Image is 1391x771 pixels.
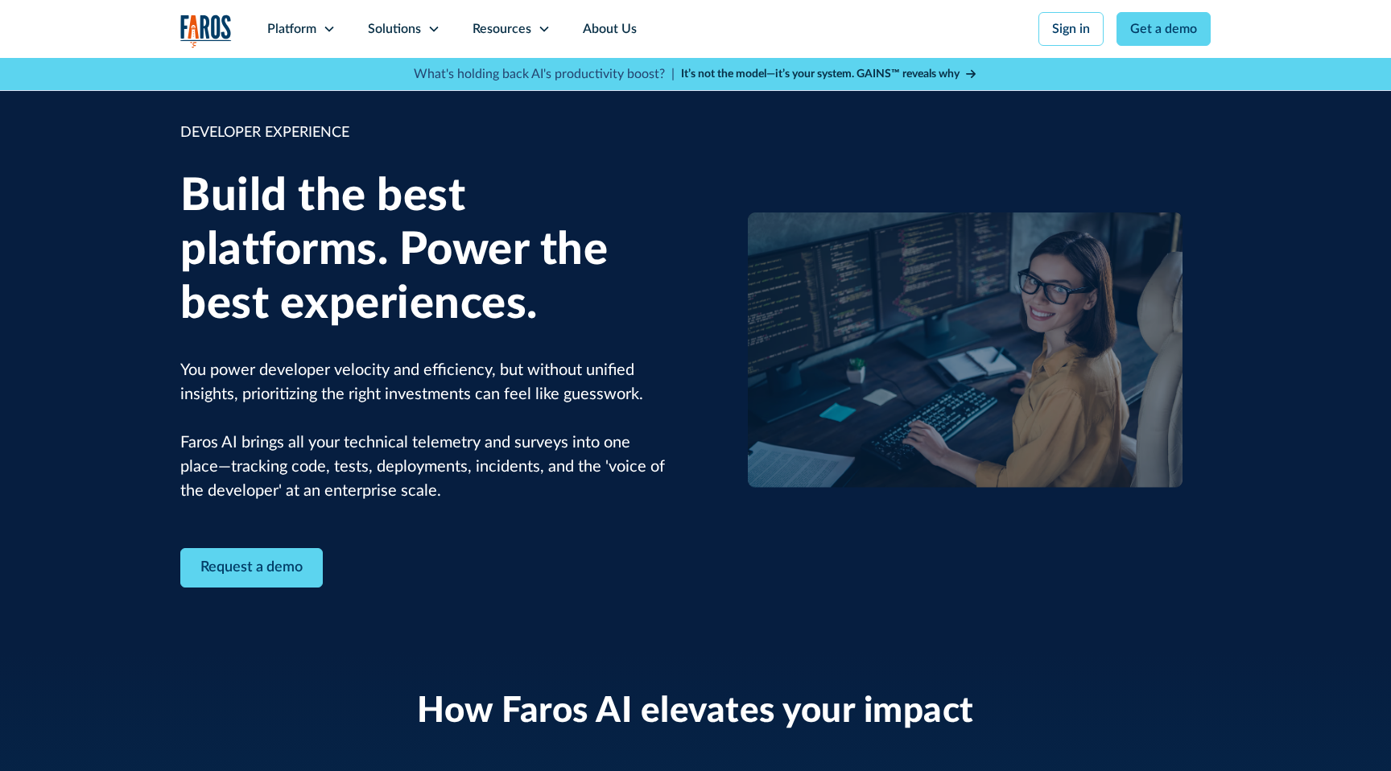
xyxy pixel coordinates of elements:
img: Logo of the analytics and reporting company Faros. [180,14,232,47]
div: Platform [267,19,316,39]
p: What's holding back AI's productivity boost? | [414,64,675,84]
a: Sign in [1038,12,1104,46]
a: Contact Modal [180,548,323,588]
div: Solutions [368,19,421,39]
a: home [180,14,232,47]
div: Resources [473,19,531,39]
p: You power developer velocity and efficiency, but without unified insights, prioritizing the right... [180,358,671,503]
div: DEVELOPER EXPERIENCE [180,122,671,144]
h2: How Faros AI elevates your impact [417,691,974,733]
strong: It’s not the model—it’s your system. GAINS™ reveals why [681,68,960,80]
h1: Build the best platforms. Power the best experiences. [180,170,671,332]
a: Get a demo [1117,12,1211,46]
a: It’s not the model—it’s your system. GAINS™ reveals why [681,66,977,83]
